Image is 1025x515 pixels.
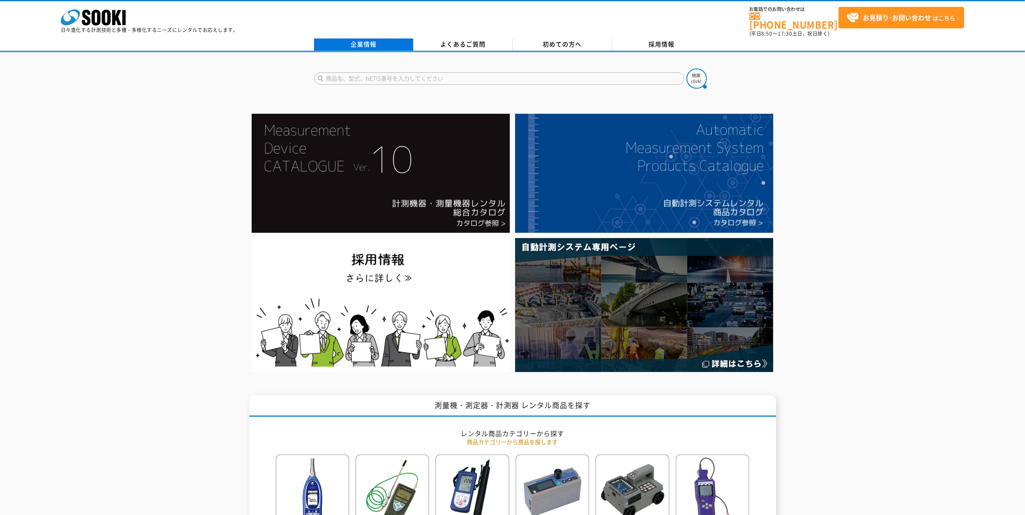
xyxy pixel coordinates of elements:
a: 初めての方へ [513,38,612,51]
span: 8:50 [762,30,773,37]
img: 自動計測システム専用ページ [515,238,773,372]
h1: 測量機・測定器・計測器 レンタル商品を探す [249,395,776,417]
span: はこちら [847,12,955,24]
img: 自動計測システムカタログ [515,114,773,233]
img: Catalog Ver10 [252,114,510,233]
img: btn_search.png [687,68,707,89]
span: (平日 ～ 土日、祝日除く) [749,30,830,37]
strong: お見積り･お問い合わせ [863,13,931,22]
span: お電話でのお問い合わせは [749,7,839,12]
span: 17:30 [778,30,792,37]
a: [PHONE_NUMBER] [749,13,839,29]
a: 企業情報 [314,38,413,51]
a: お見積り･お問い合わせはこちら [839,7,964,28]
p: 日々進化する計測技術と多種・多様化するニーズにレンタルでお応えします。 [61,28,238,32]
span: 初めての方へ [543,40,582,49]
a: 採用情報 [612,38,711,51]
p: 商品カテゴリーから商品を探します [276,438,750,446]
input: 商品名、型式、NETIS番号を入力してください [314,72,684,85]
img: SOOKI recruit [252,238,510,372]
h2: レンタル商品カテゴリーから探す [276,429,750,438]
a: よくあるご質問 [413,38,513,51]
